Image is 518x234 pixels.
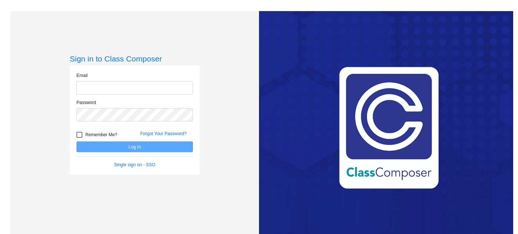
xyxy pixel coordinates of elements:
[76,141,193,152] button: Log In
[70,54,200,63] h3: Sign in to Class Composer
[85,130,117,139] span: Remember Me?
[140,131,187,136] a: Forgot Your Password?
[76,99,96,106] label: Password
[76,72,88,79] label: Email
[114,162,155,167] a: Single sign on - SSO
